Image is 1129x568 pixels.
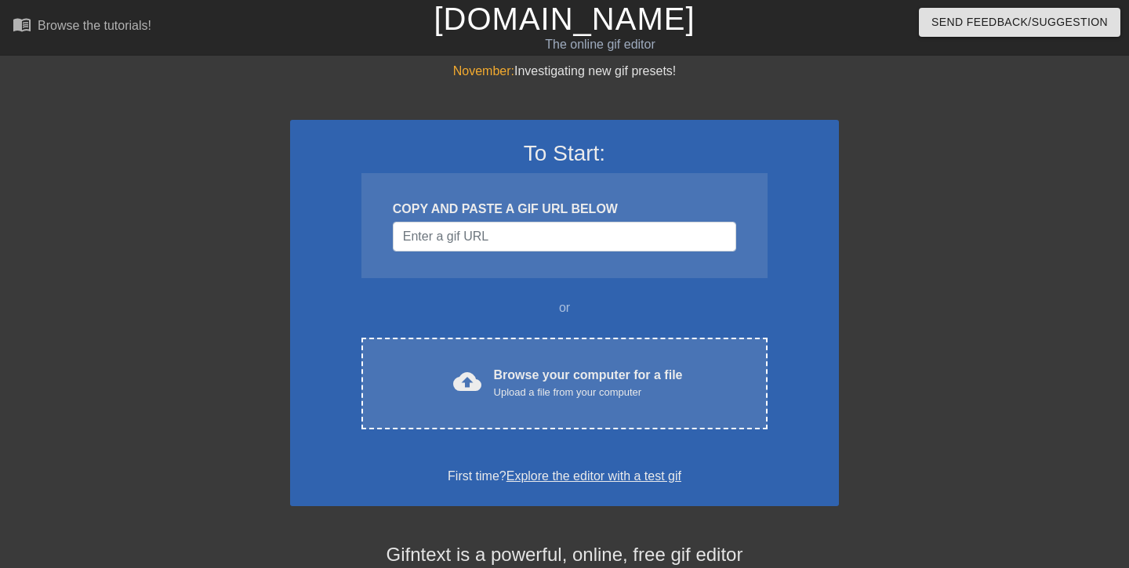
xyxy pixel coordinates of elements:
[310,467,819,486] div: First time?
[13,15,151,39] a: Browse the tutorials!
[494,385,683,400] div: Upload a file from your computer
[38,19,151,32] div: Browse the tutorials!
[384,35,816,54] div: The online gif editor
[494,366,683,400] div: Browse your computer for a file
[919,8,1120,37] button: Send Feedback/Suggestion
[434,2,695,36] a: [DOMAIN_NAME]
[310,140,819,167] h3: To Start:
[331,298,798,317] div: or
[453,64,514,78] span: November:
[393,200,736,219] div: COPY AND PASTE A GIF URL BELOW
[931,13,1108,32] span: Send Feedback/Suggestion
[290,62,839,81] div: Investigating new gif presets!
[453,367,481,396] span: cloud_upload
[13,15,31,34] span: menu_book
[506,469,681,483] a: Explore the editor with a test gif
[290,544,839,566] h4: Gifntext is a powerful, online, free gif editor
[393,222,736,251] input: Username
